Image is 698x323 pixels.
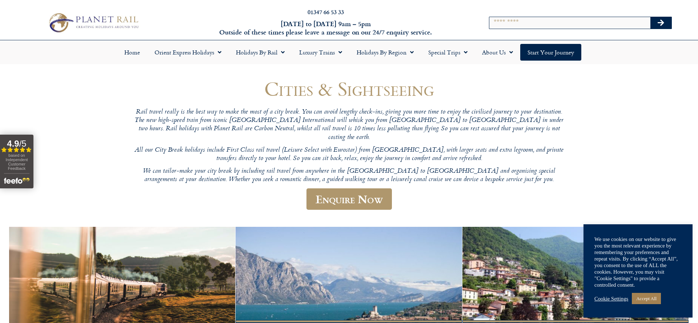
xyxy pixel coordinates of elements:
div: We use cookies on our website to give you the most relevant experience by remembering your prefer... [594,236,682,288]
nav: Menu [4,44,694,61]
p: We can tailor-make your city break by including rail travel from anywhere in the [GEOGRAPHIC_DATA... [131,167,567,184]
a: Home [117,44,147,61]
p: All our City Break holidays include First Class rail travel (Leisure Select with Eurostar) from [... [131,146,567,163]
a: Luxury Trains [292,44,349,61]
a: Special Trips [421,44,475,61]
h6: [DATE] to [DATE] 9am – 5pm Outside of these times please leave a message on our 24/7 enquiry serv... [188,20,464,37]
a: Holidays by Rail [229,44,292,61]
a: Enquire Now [306,188,392,210]
a: Start your Journey [520,44,581,61]
a: Holidays by Region [349,44,421,61]
a: Orient Express Holidays [147,44,229,61]
p: Rail travel really is the best way to make the most of a city break. You can avoid lengthy check-... [131,108,567,142]
img: Planet Rail Train Holidays Logo [45,11,141,34]
a: 01347 66 53 33 [308,8,344,16]
a: Accept All [632,293,661,304]
a: Cookie Settings [594,295,628,302]
button: Search [650,17,671,29]
a: About Us [475,44,520,61]
h1: Cities & Sightseeing [131,78,567,99]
